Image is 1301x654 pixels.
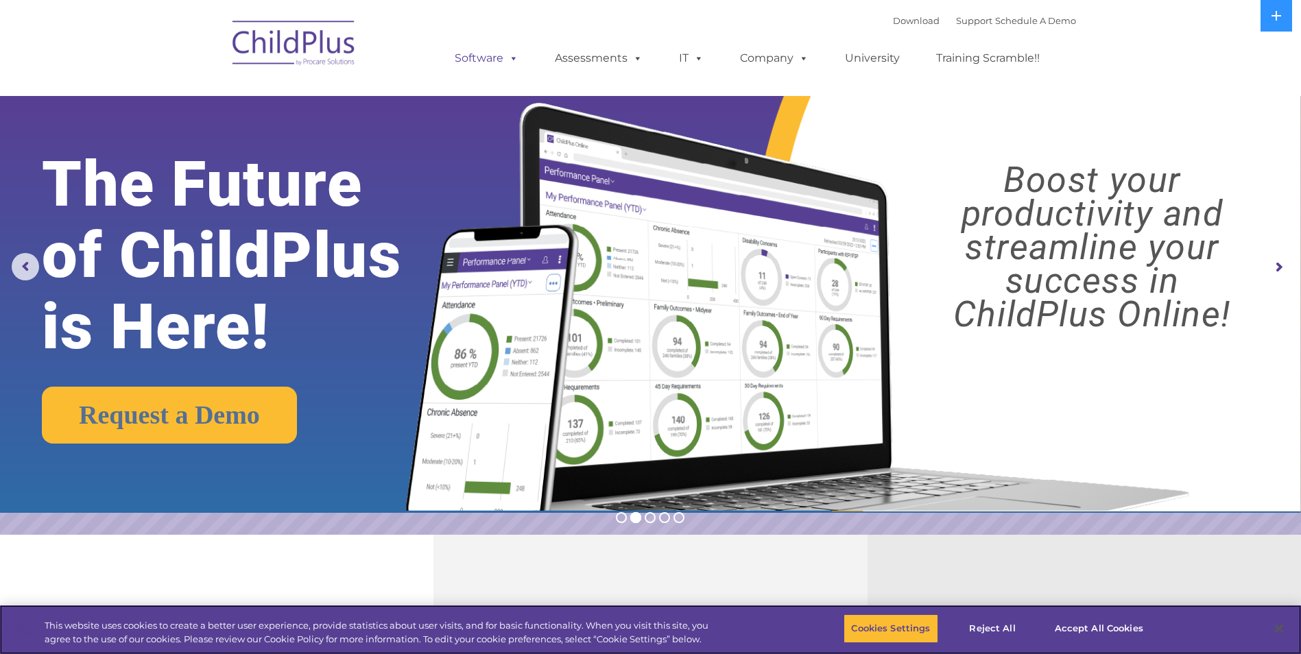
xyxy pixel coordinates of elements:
[226,11,363,80] img: ChildPlus by Procare Solutions
[922,45,1053,72] a: Training Scramble!!
[893,15,940,26] a: Download
[899,163,1285,331] rs-layer: Boost your productivity and streamline your success in ChildPlus Online!
[42,387,297,444] a: Request a Demo
[956,15,992,26] a: Support
[995,15,1076,26] a: Schedule A Demo
[191,147,249,157] span: Phone number
[1047,614,1151,643] button: Accept All Cookies
[45,619,715,646] div: This website uses cookies to create a better user experience, provide statistics about user visit...
[541,45,656,72] a: Assessments
[191,90,232,101] span: Last name
[950,614,1036,643] button: Reject All
[831,45,914,72] a: University
[893,15,1076,26] font: |
[726,45,822,72] a: Company
[1264,614,1294,644] button: Close
[441,45,532,72] a: Software
[665,45,717,72] a: IT
[42,149,457,363] rs-layer: The Future of ChildPlus is Here!
[844,614,938,643] button: Cookies Settings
